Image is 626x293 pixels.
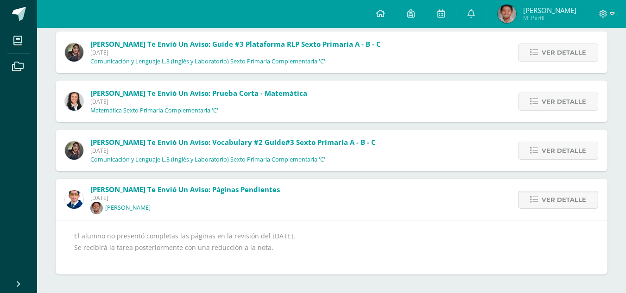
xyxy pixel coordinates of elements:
[90,107,218,114] p: Matemática Sexto Primaria Complementaria 'C'
[65,92,83,111] img: b15e54589cdbd448c33dd63f135c9987.png
[90,88,307,98] span: [PERSON_NAME] te envió un aviso: Prueba corta - Matemática
[498,5,516,23] img: 4c06e1df2ad9bf09ebf6051ffd22a20e.png
[90,147,376,155] span: [DATE]
[542,44,586,61] span: Ver detalle
[105,204,151,212] p: [PERSON_NAME]
[65,141,83,160] img: f727c7009b8e908c37d274233f9e6ae1.png
[90,49,381,56] span: [DATE]
[65,190,83,209] img: 059ccfba660c78d33e1d6e9d5a6a4bb6.png
[523,14,576,22] span: Mi Perfil
[542,191,586,208] span: Ver detalle
[523,6,576,15] span: [PERSON_NAME]
[74,230,589,265] div: El alumno no presentó completas las páginas en la revisión del [DATE]. Se recibirá la tarea poste...
[65,43,83,62] img: f727c7009b8e908c37d274233f9e6ae1.png
[90,39,381,49] span: [PERSON_NAME] te envió un aviso: Guide #3 Plataforma RLP Sexto Primaria A - B - C
[542,93,586,110] span: Ver detalle
[90,185,280,194] span: [PERSON_NAME] te envió un aviso: Páginas pendientes
[542,142,586,159] span: Ver detalle
[90,156,325,163] p: Comunicación y Lenguaje L.3 (Inglés y Laboratorio) Sexto Primaria Complementaria 'C'
[90,58,325,65] p: Comunicación y Lenguaje L.3 (Inglés y Laboratorio) Sexto Primaria Complementaria 'C'
[90,194,280,202] span: [DATE]
[90,98,307,106] span: [DATE]
[90,137,376,147] span: [PERSON_NAME] te envió un aviso: Vocabulary #2 guide#3 Sexto Primaria A - B - C
[90,202,103,214] img: 48da2fbb537a57116ebaa022e111f901.png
